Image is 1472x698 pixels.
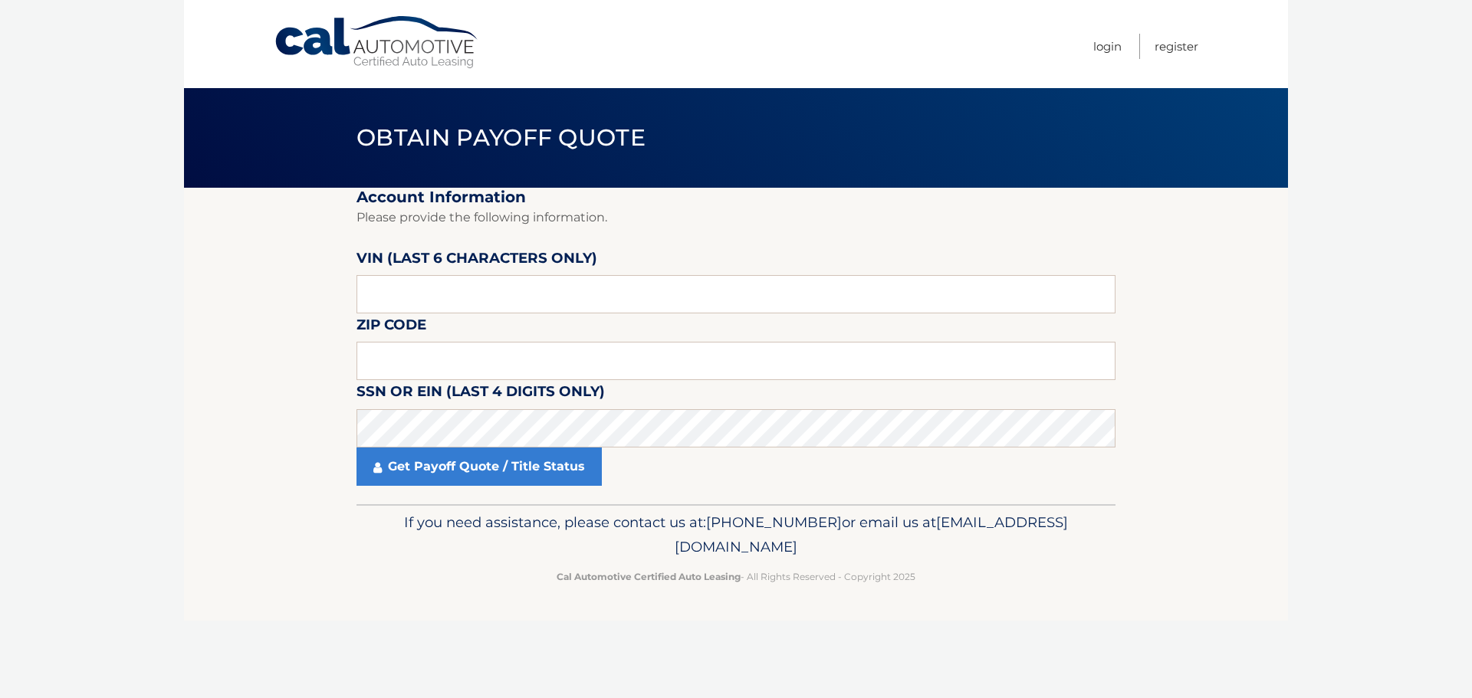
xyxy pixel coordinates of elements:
span: [PHONE_NUMBER] [706,513,842,531]
label: Zip Code [356,313,426,342]
a: Get Payoff Quote / Title Status [356,447,602,486]
p: If you need assistance, please contact us at: or email us at [366,510,1106,559]
p: - All Rights Reserved - Copyright 2025 [366,569,1106,585]
p: Please provide the following information. [356,207,1115,228]
a: Cal Automotive [274,15,481,70]
h2: Account Information [356,188,1115,207]
label: SSN or EIN (last 4 digits only) [356,380,605,408]
a: Login [1093,34,1122,59]
a: Register [1155,34,1198,59]
strong: Cal Automotive Certified Auto Leasing [557,571,741,582]
label: VIN (last 6 characters only) [356,247,597,275]
span: Obtain Payoff Quote [356,123,646,152]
